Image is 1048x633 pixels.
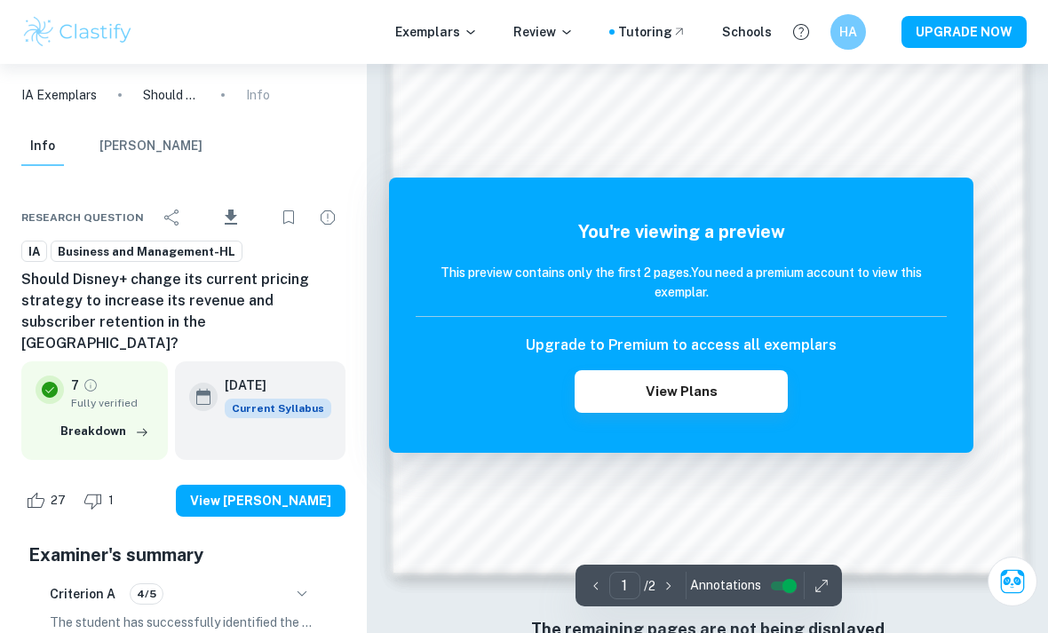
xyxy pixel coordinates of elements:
button: Info [21,127,64,166]
button: Breakdown [56,418,154,445]
div: This exemplar is based on the current syllabus. Feel free to refer to it for inspiration/ideas wh... [225,399,331,418]
a: IA [21,241,47,263]
img: Clastify logo [21,14,134,50]
a: IA Exemplars [21,85,97,105]
p: Exemplars [395,22,478,42]
span: 4/5 [131,586,163,602]
div: Share [155,200,190,235]
span: Business and Management-HL [52,243,242,261]
div: Dislike [79,487,123,515]
h6: Criterion A [50,584,115,604]
div: Download [194,194,267,241]
span: Fully verified [71,395,154,411]
button: UPGRADE NOW [901,16,1027,48]
span: Annotations [690,576,761,595]
p: Info [246,85,270,105]
div: Report issue [310,200,345,235]
button: View [PERSON_NAME] [176,485,345,517]
p: Should Disney+ change its current pricing strategy to increase its revenue and subscriber retenti... [143,85,200,105]
h5: You're viewing a preview [416,218,947,245]
span: 27 [41,492,75,510]
span: 1 [99,492,123,510]
span: Research question [21,210,144,226]
h5: Examiner's summary [28,542,338,568]
p: Review [513,22,574,42]
a: Business and Management-HL [51,241,242,263]
h6: [DATE] [225,376,317,395]
button: View Plans [575,370,787,413]
div: Like [21,487,75,515]
span: IA [22,243,46,261]
a: Schools [722,22,772,42]
h6: This preview contains only the first 2 pages. You need a premium account to view this exemplar. [416,263,947,302]
h6: HA [838,22,859,42]
h6: Should Disney+ change its current pricing strategy to increase its revenue and subscriber retenti... [21,269,345,354]
a: Tutoring [618,22,687,42]
p: / 2 [644,576,655,596]
p: The student has successfully identified the key concept of change and integrated it into the rese... [50,613,317,632]
button: [PERSON_NAME] [99,127,202,166]
div: Bookmark [271,200,306,235]
a: Grade fully verified [83,377,99,393]
h6: Upgrade to Premium to access all exemplars [526,335,837,356]
button: Ask Clai [988,557,1037,606]
span: Current Syllabus [225,399,331,418]
button: Help and Feedback [786,17,816,47]
p: 7 [71,376,79,395]
button: HA [830,14,866,50]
